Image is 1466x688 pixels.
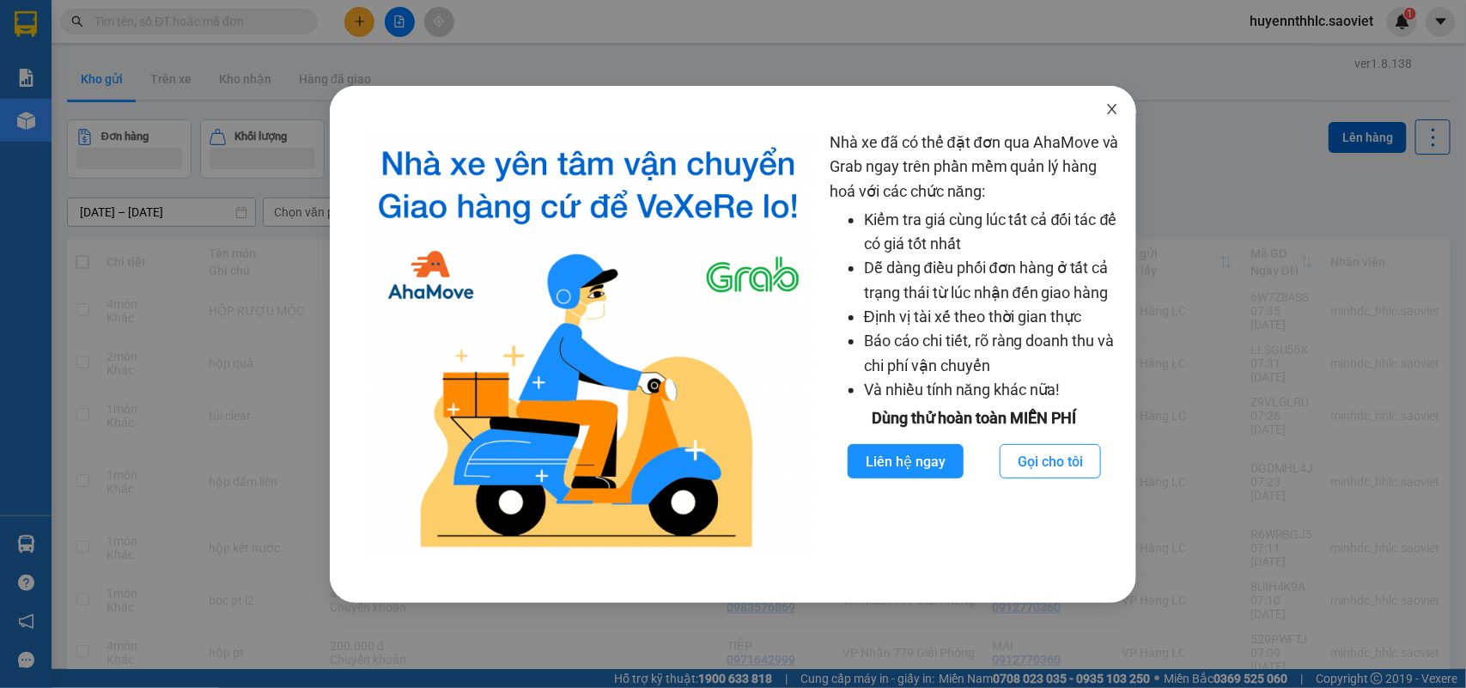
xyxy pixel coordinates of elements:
li: Báo cáo chi tiết, rõ ràng doanh thu và chi phí vận chuyển [864,329,1119,378]
li: Định vị tài xế theo thời gian thực [864,305,1119,329]
li: Và nhiều tính năng khác nữa! [864,378,1119,402]
button: Liên hệ ngay [848,444,964,478]
button: Close [1088,86,1136,134]
div: Dùng thử hoàn toàn MIỄN PHÍ [830,406,1119,430]
span: close [1105,102,1119,116]
li: Dễ dàng điều phối đơn hàng ở tất cả trạng thái từ lúc nhận đến giao hàng [864,256,1119,305]
span: Liên hệ ngay [866,451,946,472]
div: Nhà xe đã có thể đặt đơn qua AhaMove và Grab ngay trên phần mềm quản lý hàng hoá với các chức năng: [830,131,1119,560]
li: Kiểm tra giá cùng lúc tất cả đối tác để có giá tốt nhất [864,208,1119,257]
span: Gọi cho tôi [1018,451,1083,472]
button: Gọi cho tôi [1000,444,1101,478]
img: logo [361,131,816,560]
